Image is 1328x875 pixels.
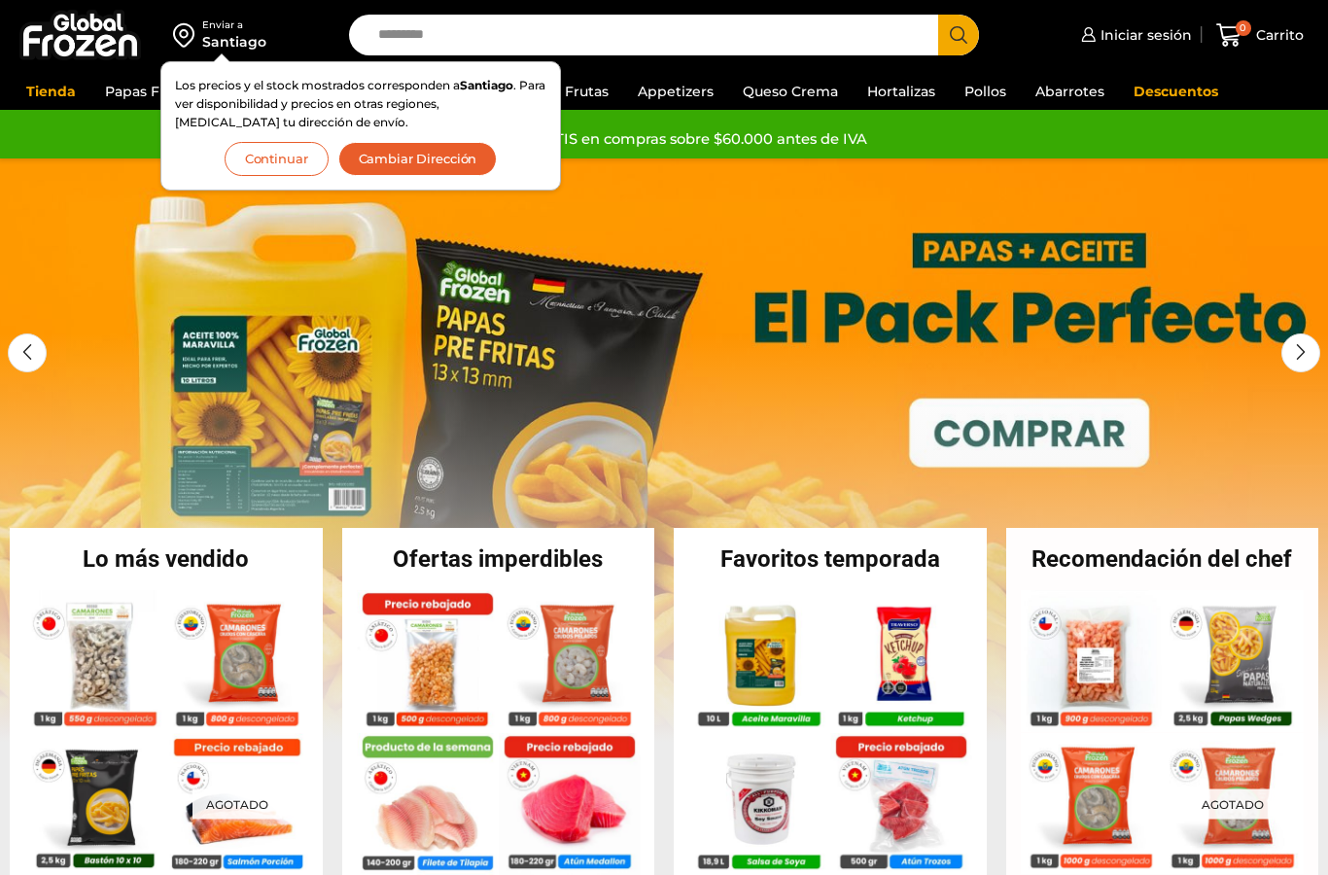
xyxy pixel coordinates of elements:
[1076,16,1192,54] a: Iniciar sesión
[628,73,723,110] a: Appetizers
[1211,13,1309,58] a: 0 Carrito
[733,73,848,110] a: Queso Crema
[1006,547,1319,571] h2: Recomendación del chef
[342,547,655,571] h2: Ofertas imperdibles
[1251,25,1304,45] span: Carrito
[1026,73,1114,110] a: Abarrotes
[225,142,329,176] button: Continuar
[460,78,513,92] strong: Santiago
[173,18,202,52] img: address-field-icon.svg
[8,333,47,372] div: Previous slide
[175,76,546,132] p: Los precios y el stock mostrados corresponden a . Para ver disponibilidad y precios en otras regi...
[674,547,987,571] h2: Favoritos temporada
[938,15,979,55] button: Search button
[1236,20,1251,36] span: 0
[1096,25,1192,45] span: Iniciar sesión
[955,73,1016,110] a: Pollos
[1124,73,1228,110] a: Descuentos
[192,788,282,819] p: Agotado
[95,73,199,110] a: Papas Fritas
[10,547,323,571] h2: Lo más vendido
[338,142,498,176] button: Cambiar Dirección
[17,73,86,110] a: Tienda
[202,18,266,32] div: Enviar a
[1281,333,1320,372] div: Next slide
[202,32,266,52] div: Santiago
[857,73,945,110] a: Hortalizas
[1188,788,1277,819] p: Agotado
